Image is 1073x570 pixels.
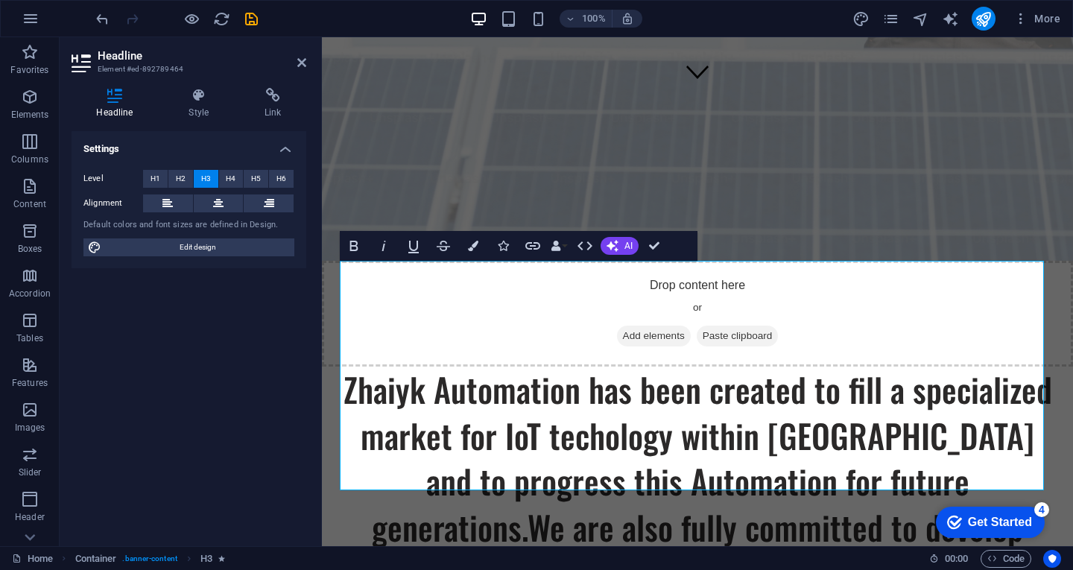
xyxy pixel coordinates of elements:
[375,288,457,309] span: Paste clipboard
[183,10,200,28] button: Click here to leave preview mode and continue editing
[194,170,218,188] button: H3
[548,231,569,261] button: Data Bindings
[19,466,42,478] p: Slider
[151,170,160,188] span: H1
[168,170,193,188] button: H2
[83,194,143,212] label: Alignment
[955,553,958,564] span: :
[244,170,268,188] button: H5
[75,550,117,568] span: Click to select. Double-click to edit
[601,237,639,255] button: AI
[987,550,1025,568] span: Code
[72,88,164,119] h4: Headline
[621,12,634,25] i: On resize automatically adjust zoom level to fit chosen device.
[15,422,45,434] p: Images
[13,198,46,210] p: Content
[912,10,929,28] i: Navigator
[106,238,290,256] span: Edit design
[340,231,368,261] button: Bold (Ctrl+B)
[16,332,43,344] p: Tables
[429,231,458,261] button: Strikethrough
[459,231,487,261] button: Colors
[12,7,121,39] div: Get Started 4 items remaining, 20% complete
[9,288,51,300] p: Accordion
[571,231,599,261] button: HTML
[143,170,168,188] button: H1
[399,231,428,261] button: Underline (Ctrl+U)
[276,170,286,188] span: H6
[226,170,235,188] span: H4
[882,10,900,28] button: pages
[11,109,49,121] p: Elements
[972,7,996,31] button: publish
[98,63,276,76] h3: Element #ed-892789464
[243,10,260,28] i: Save (Ctrl+S)
[83,238,294,256] button: Edit design
[98,49,306,63] h2: Headline
[582,10,606,28] h6: 100%
[12,550,53,568] a: Click to cancel selection. Double-click to open Pages
[83,219,294,232] div: Default colors and font sizes are defined in Design.
[15,511,45,523] p: Header
[200,550,212,568] span: Click to select. Double-click to edit
[218,554,225,563] i: Element contains an animation
[201,170,211,188] span: H3
[975,10,992,28] i: Publish
[242,10,260,28] button: save
[489,231,517,261] button: Icons
[93,10,111,28] button: undo
[1007,7,1066,31] button: More
[560,10,613,28] button: 100%
[212,10,230,28] button: reload
[75,550,226,568] nav: breadcrumb
[981,550,1031,568] button: Code
[11,153,48,165] p: Columns
[942,10,959,28] i: AI Writer
[94,10,111,28] i: Undo: Move elements (Ctrl+Z)
[10,64,48,76] p: Favorites
[176,170,186,188] span: H2
[44,16,108,30] div: Get Started
[945,550,968,568] span: 00 00
[12,377,48,389] p: Features
[852,10,870,28] i: Design (Ctrl+Alt+Y)
[269,170,294,188] button: H6
[929,550,969,568] h6: Session time
[219,170,244,188] button: H4
[18,243,42,255] p: Boxes
[852,10,870,28] button: design
[640,231,668,261] button: Confirm (Ctrl+⏎)
[912,10,930,28] button: navigator
[72,131,306,158] h4: Settings
[83,170,143,188] label: Level
[110,3,125,18] div: 4
[624,241,633,250] span: AI
[251,170,261,188] span: H5
[519,231,547,261] button: Link
[1043,550,1061,568] button: Usercentrics
[295,288,369,309] span: Add elements
[213,10,230,28] i: Reload page
[370,231,398,261] button: Italic (Ctrl+I)
[942,10,960,28] button: text_generator
[1013,11,1060,26] span: More
[240,88,306,119] h4: Link
[164,88,240,119] h4: Style
[882,10,899,28] i: Pages (Ctrl+Alt+S)
[122,550,177,568] span: . banner-content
